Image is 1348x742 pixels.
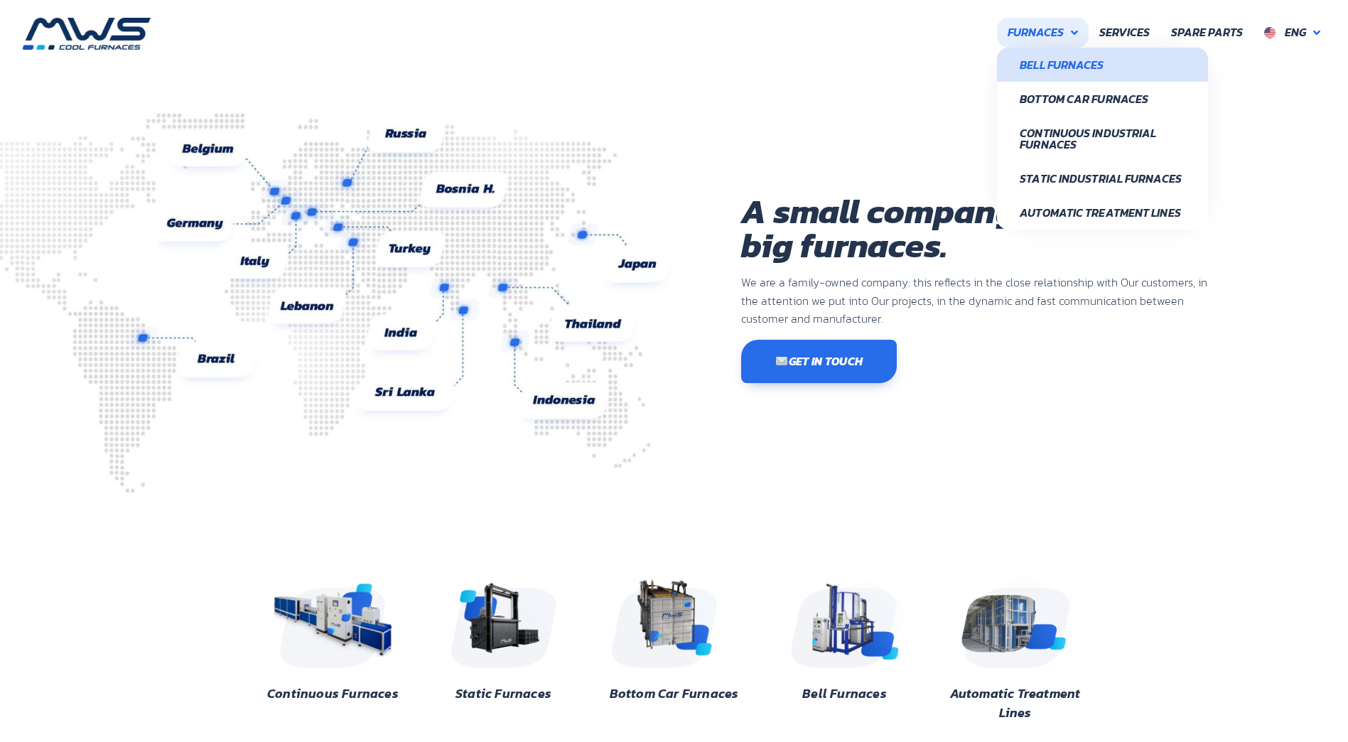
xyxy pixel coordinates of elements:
a: Furnaces [997,18,1089,48]
a: Continuous Furnaces [267,684,399,703]
a: Spare Parts [1160,18,1253,48]
p: We are a family-owned company: this reflects in the close relationship with Our customers, in the... [741,274,1213,328]
span: Spare Parts [1171,23,1243,42]
a: ✉️Get in touch [741,340,897,383]
span: Furnaces [1008,23,1064,42]
a: Bottom Car furnaces [997,82,1208,116]
a: Automatic treatment lines [997,195,1208,230]
span: Automatic treatment lines [1020,207,1185,218]
a: Continuous Industrial Furnaces [997,116,1208,161]
span: Services [1099,23,1150,42]
a: Bell Furnaces [997,48,1208,82]
a: Automatic Treatment Lines [950,684,1081,722]
a: Static Industrial furnaces [997,161,1208,195]
span: Eng [1285,23,1306,41]
a: Eng [1253,18,1331,48]
span: Static Industrial furnaces [1020,173,1185,184]
span: Bell Furnaces [1020,59,1185,70]
a: Services [1089,18,1160,48]
a: Bottom Car Furnaces [610,684,739,703]
h1: A small company that builds big furnaces. [741,194,1213,262]
a: Static Furnaces [455,684,551,703]
img: ✉️ [776,355,787,367]
span: Continuous Industrial Furnaces [1020,127,1185,150]
img: MWS Industrial Furnaces [23,18,151,50]
span: Get in touch [775,355,863,367]
a: Bell Furnaces [802,684,887,703]
span: Bottom Car furnaces [1020,93,1185,104]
